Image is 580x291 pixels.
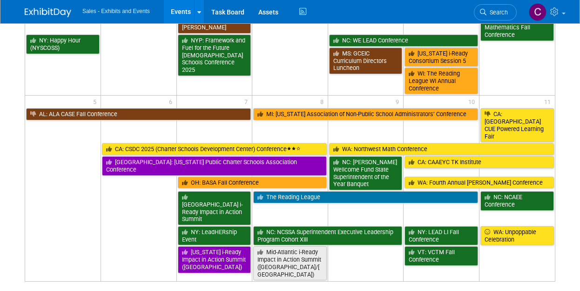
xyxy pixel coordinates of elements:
a: WA: Fourth Annual [PERSON_NAME] Conference [405,177,554,189]
a: NY: Happy Hour (NYSCOSS) [26,35,100,54]
a: CA: [GEOGRAPHIC_DATA] CUE Powered Learning Fair [480,108,554,142]
a: [GEOGRAPHIC_DATA]: [US_STATE] Public Charter Schools Association Conference [102,156,327,175]
a: NC: [PERSON_NAME] Wellcome Fund State Superintendent of the Year Banquet [329,156,403,190]
span: 7 [243,96,252,107]
a: NC: NCSSA Superintendent Executive Leadership Program Cohort XIII [253,226,402,245]
a: NY: LeadHERship Event [178,226,251,245]
span: 8 [319,96,328,107]
a: WI: The Reading League WI Annual Conference [405,68,478,94]
a: CA: CAAEYC TK Institute [405,156,554,168]
img: Christine Lurz [529,3,546,21]
span: 6 [168,96,176,107]
a: VT: VCTM Fall Conference [405,246,478,265]
span: Search [486,9,508,16]
a: [US_STATE] i-Ready Consortium Session 5 [405,48,478,67]
a: [US_STATE] i-Ready Impact in Action Summit ([GEOGRAPHIC_DATA]) [178,246,251,273]
span: 10 [467,96,479,107]
a: The Reading League [253,191,478,203]
a: NC: NCAEE Conference [480,191,554,210]
span: 5 [92,96,101,107]
span: 11 [543,96,555,107]
span: Sales - Exhibits and Events [82,8,150,14]
a: CA: CSDC 2025 (Charter Schools Development Center) Conference [102,143,327,155]
a: Mid-Atlantic i-Ready Impact in Action Summit ([GEOGRAPHIC_DATA]/[GEOGRAPHIC_DATA]) [253,246,327,280]
img: ExhibitDay [25,8,71,17]
a: [GEOGRAPHIC_DATA] i-Ready Impact in Action Summit [178,191,251,225]
a: NC: WE LEAD Conference [329,35,478,47]
a: WA: Unpoppable Celebration [480,226,554,245]
span: 9 [395,96,403,107]
a: Search [474,4,517,21]
a: MS: GCEIC Curriculum Directors Luncheon [329,48,403,74]
a: OH: BASA Fall Conference [178,177,327,189]
a: WA: Northwest Math Conference [329,143,554,155]
a: NY: LEAD LI Fall Conference [405,226,478,245]
a: MI: [US_STATE] Association of Non-Public School Administrators’ Conference [253,108,478,120]
a: NYP: Framework and Fuel for the Future [DEMOGRAPHIC_DATA] Schools Conference 2025 [178,35,251,76]
a: AL: ALA CASE Fall Conference [26,108,251,120]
